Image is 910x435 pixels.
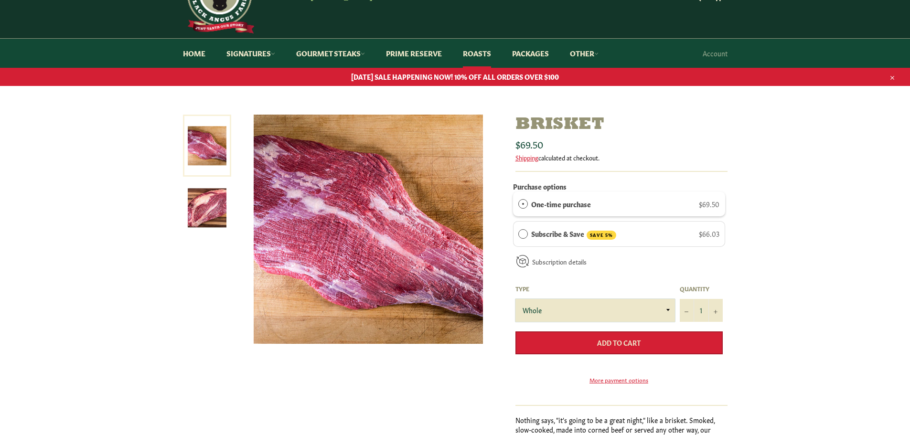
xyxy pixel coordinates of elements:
button: Reduce item quantity by one [680,299,694,322]
label: Quantity [680,285,723,293]
a: Subscription details [532,257,587,266]
a: Shipping [515,153,538,162]
a: Other [560,39,608,68]
label: One-time purchase [531,199,591,209]
label: Type [515,285,675,293]
img: Brisket [188,189,226,227]
a: Account [698,39,732,67]
button: Add to Cart [515,331,723,354]
label: Purchase options [513,181,567,191]
a: Home [173,39,215,68]
a: More payment options [515,376,723,384]
label: Subscribe & Save [531,228,616,240]
span: Add to Cart [597,338,641,347]
img: Brisket [254,115,483,344]
span: $66.03 [699,229,719,238]
span: SAVE 5% [587,231,616,240]
div: calculated at checkout. [515,153,728,162]
div: One-time purchase [518,199,528,209]
a: Signatures [217,39,285,68]
div: Subscribe & Save [518,228,528,239]
h1: Brisket [515,115,728,135]
span: $69.50 [515,137,543,150]
a: Packages [503,39,558,68]
span: $69.50 [699,199,719,209]
button: Increase item quantity by one [708,299,723,322]
a: Roasts [453,39,501,68]
a: Gourmet Steaks [287,39,375,68]
a: Prime Reserve [376,39,451,68]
